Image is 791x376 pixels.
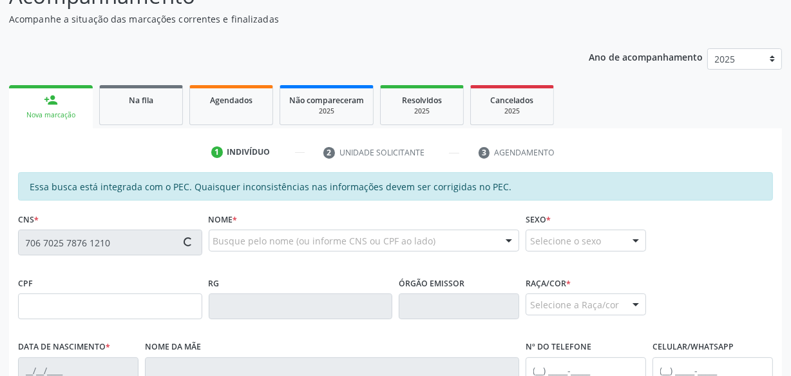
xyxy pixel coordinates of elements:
[18,337,110,357] label: Data de nascimento
[653,337,734,357] label: Celular/WhatsApp
[589,48,703,64] p: Ano de acompanhamento
[402,95,442,106] span: Resolvidos
[18,210,39,230] label: CNS
[530,234,601,248] span: Selecione o sexo
[526,273,571,293] label: Raça/cor
[209,273,220,293] label: RG
[9,12,550,26] p: Acompanhe a situação das marcações correntes e finalizadas
[129,95,153,106] span: Na fila
[399,273,464,293] label: Órgão emissor
[211,146,223,158] div: 1
[210,95,253,106] span: Agendados
[289,95,364,106] span: Não compareceram
[289,106,364,116] div: 2025
[18,273,33,293] label: CPF
[227,146,271,158] div: Indivíduo
[213,234,436,248] span: Busque pelo nome (ou informe CNS ou CPF ao lado)
[44,93,58,107] div: person_add
[526,210,551,230] label: Sexo
[526,337,591,357] label: Nº do Telefone
[491,95,534,106] span: Cancelados
[209,210,238,230] label: Nome
[18,172,773,201] div: Essa busca está integrada com o PEC. Quaisquer inconsistências nas informações devem ser corrigid...
[145,337,201,357] label: Nome da mãe
[530,298,619,312] span: Selecione a Raça/cor
[480,106,544,116] div: 2025
[18,110,84,120] div: Nova marcação
[390,106,454,116] div: 2025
